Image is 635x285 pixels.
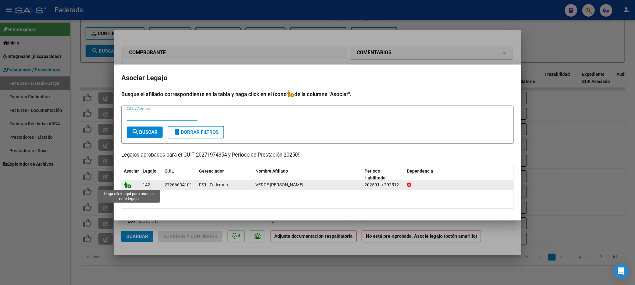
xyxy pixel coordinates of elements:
[362,164,404,185] datatable-header-cell: Periodo Habilitado
[127,127,163,138] button: Buscar
[143,168,156,174] span: Legajo
[253,164,362,185] datatable-header-cell: Nombre Afiliado
[121,192,514,208] div: 1 registros
[404,164,513,185] datatable-header-cell: Dependencia
[614,264,629,279] div: Open Intercom Messenger
[132,129,158,135] span: Buscar
[132,128,139,136] mat-icon: search
[165,181,192,189] div: 27266604101
[143,182,150,187] span: 142
[124,168,139,174] span: Asociar
[407,168,433,174] span: Dependencia
[255,182,303,187] span: VERDE MARIA JULIETA
[255,168,288,174] span: Nombre Afiliado
[121,90,514,98] h4: Busque el afiliado correspondiente en la tabla y haga click en el ícono de la columna "Asociar".
[365,181,402,189] div: 202501 a 202512
[173,128,181,136] mat-icon: delete
[197,164,253,185] datatable-header-cell: Gerenciador
[173,129,218,135] span: Borrar Filtros
[162,164,197,185] datatable-header-cell: CUIL
[121,72,514,84] h2: Asociar Legajo
[121,151,514,159] p: Legajos aprobados para el CUIT 20271974354 y Período de Prestación 202509
[199,182,228,187] span: FS1 - Federada
[365,168,386,181] span: Periodo Habilitado
[121,164,140,185] datatable-header-cell: Asociar
[140,164,162,185] datatable-header-cell: Legajo
[168,126,224,138] button: Borrar Filtros
[165,168,174,174] span: CUIL
[199,168,224,174] span: Gerenciador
